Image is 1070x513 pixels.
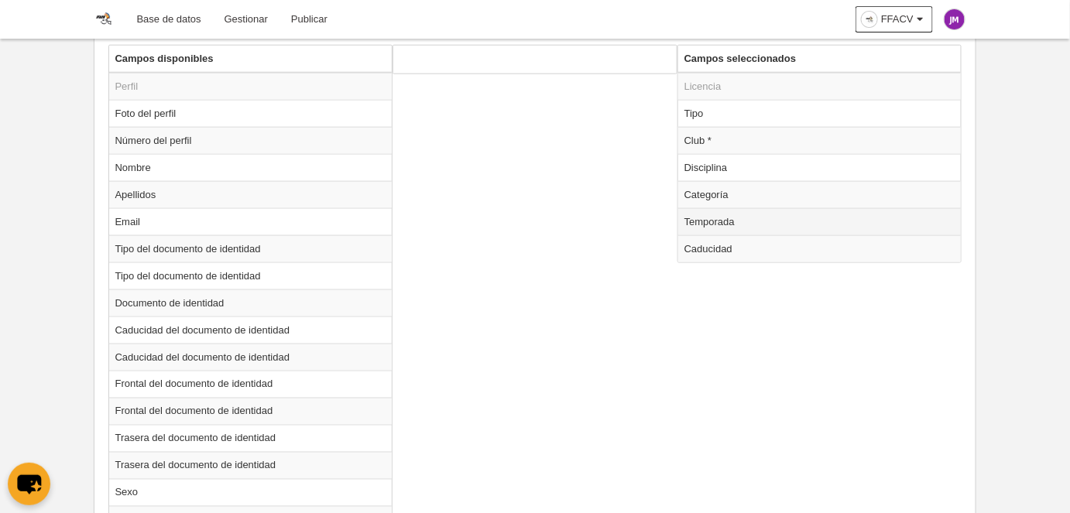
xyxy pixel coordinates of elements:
td: Caducidad del documento de identidad [109,316,393,344]
button: chat-button [8,463,50,505]
td: Email [109,208,393,235]
img: OaxFSPqjjAlS.30x30.jpg [862,12,877,27]
td: Categoría [678,181,962,208]
td: Club * [678,127,962,154]
th: Campos disponibles [109,46,393,73]
td: Documento de identidad [109,289,393,316]
a: FFACV [856,6,933,32]
td: Sexo [109,479,393,506]
td: Temporada [678,208,962,235]
span: FFACV [881,12,914,27]
td: Licencia [678,73,962,101]
td: Caducidad del documento de identidad [109,344,393,371]
td: Tipo del documento de identidad [109,262,393,289]
td: Foto del perfil [109,100,393,127]
img: c2l6ZT0zMHgzMCZmcz05JnRleHQ9Sk0mYmc9OGUyNGFh.png [945,9,965,29]
td: Disciplina [678,154,962,181]
td: Tipo del documento de identidad [109,235,393,262]
td: Trasera del documento de identidad [109,452,393,479]
img: FFACV [94,9,113,28]
td: Perfil [109,73,393,101]
td: Frontal del documento de identidad [109,371,393,398]
td: Tipo [678,100,962,127]
td: Apellidos [109,181,393,208]
td: Trasera del documento de identidad [109,425,393,452]
td: Caducidad [678,235,962,262]
td: Frontal del documento de identidad [109,398,393,425]
th: Campos seleccionados [678,46,962,73]
td: Nombre [109,154,393,181]
td: Número del perfil [109,127,393,154]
